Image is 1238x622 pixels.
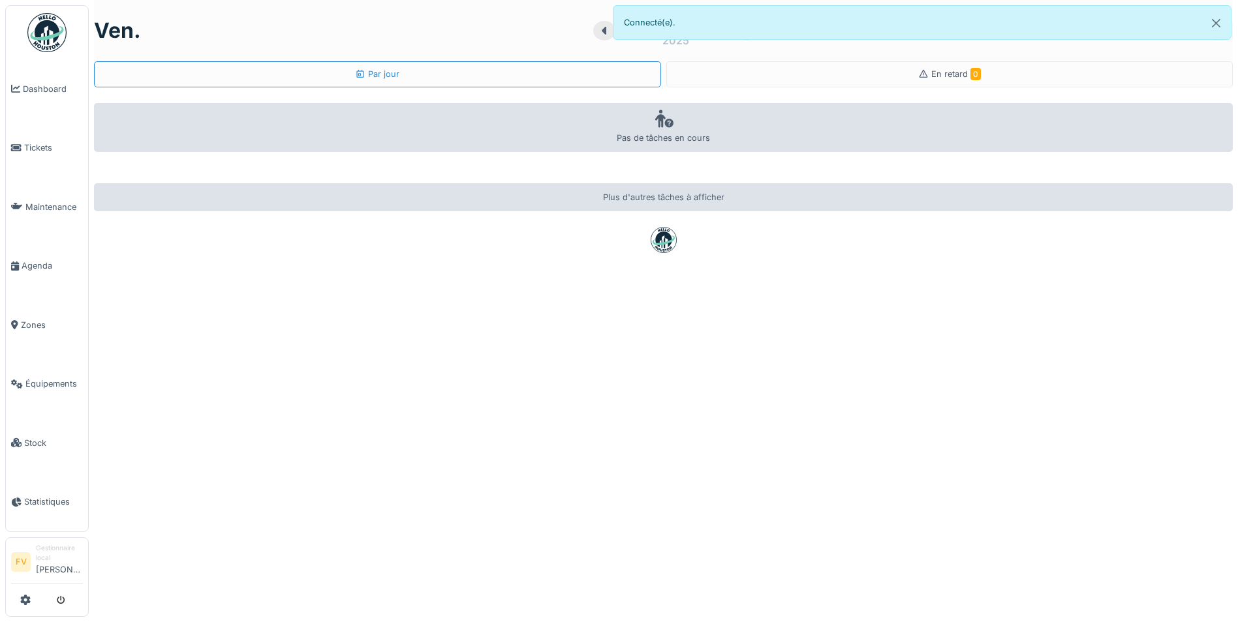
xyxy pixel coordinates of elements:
h1: ven. [94,18,141,43]
div: 2025 [662,33,689,48]
a: Équipements [6,355,88,414]
div: Connecté(e). [613,5,1232,40]
span: Dashboard [23,83,83,95]
button: Close [1201,6,1231,40]
li: FV [11,552,31,572]
img: Badge_color-CXgf-gQk.svg [27,13,67,52]
span: 0 [970,68,981,80]
div: Par jour [355,68,399,80]
a: Agenda [6,237,88,296]
div: Gestionnaire local [36,543,83,563]
div: Pas de tâches en cours [94,103,1233,152]
img: badge-BVDL4wpA.svg [651,227,677,253]
li: [PERSON_NAME] [36,543,83,581]
span: Tickets [24,141,83,154]
a: Dashboard [6,59,88,119]
a: Statistiques [6,473,88,532]
a: Zones [6,295,88,355]
span: En retard [931,69,981,79]
a: Maintenance [6,177,88,237]
span: Équipements [25,378,83,390]
div: Plus d'autres tâches à afficher [94,183,1233,211]
span: Statistiques [24,496,83,508]
span: Zones [21,319,83,331]
span: Stock [24,437,83,449]
span: Maintenance [25,201,83,213]
a: Stock [6,413,88,473]
span: Agenda [22,259,83,272]
a: Tickets [6,119,88,178]
a: FV Gestionnaire local[PERSON_NAME] [11,543,83,584]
